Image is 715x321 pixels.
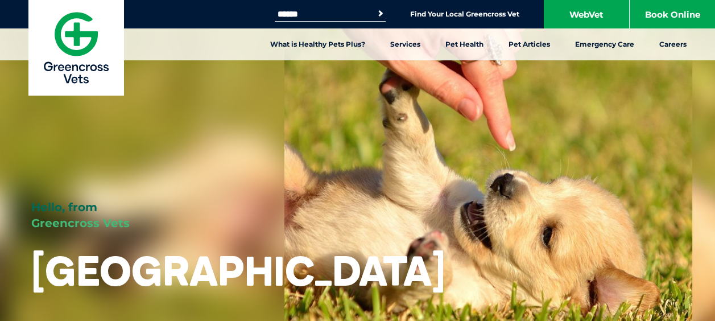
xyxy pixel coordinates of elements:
span: Hello, from [31,200,97,214]
a: Pet Articles [496,28,563,60]
a: Emergency Care [563,28,647,60]
a: Services [378,28,433,60]
span: Greencross Vets [31,216,130,230]
a: Careers [647,28,699,60]
a: Pet Health [433,28,496,60]
button: Search [375,8,386,19]
a: Find Your Local Greencross Vet [410,10,519,19]
h1: [GEOGRAPHIC_DATA] [31,248,445,293]
a: What is Healthy Pets Plus? [258,28,378,60]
